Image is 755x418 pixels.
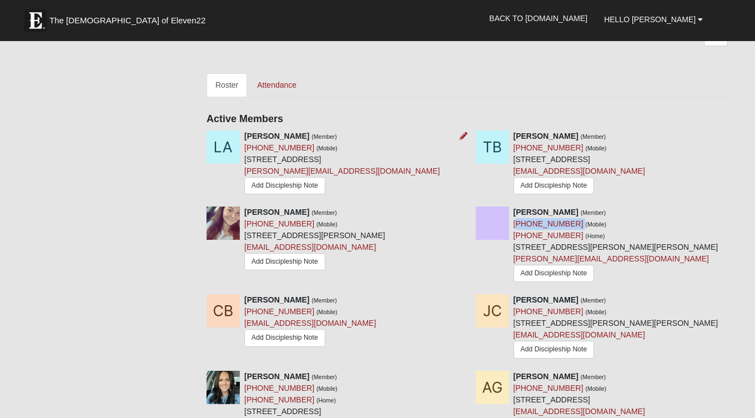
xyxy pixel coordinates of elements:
[207,113,728,125] h4: Active Members
[244,319,376,328] a: [EMAIL_ADDRESS][DOMAIN_NAME]
[244,243,376,251] a: [EMAIL_ADDRESS][DOMAIN_NAME]
[316,221,338,228] small: (Mobile)
[244,167,440,175] a: [PERSON_NAME][EMAIL_ADDRESS][DOMAIN_NAME]
[514,295,578,304] strong: [PERSON_NAME]
[311,133,337,140] small: (Member)
[244,132,309,140] strong: [PERSON_NAME]
[481,4,596,32] a: Back to [DOMAIN_NAME]
[244,219,314,228] a: [PHONE_NUMBER]
[514,167,645,175] a: [EMAIL_ADDRESS][DOMAIN_NAME]
[514,307,583,316] a: [PHONE_NUMBER]
[514,177,595,194] a: Add Discipleship Note
[311,297,337,304] small: (Member)
[244,208,309,216] strong: [PERSON_NAME]
[604,15,696,24] span: Hello [PERSON_NAME]
[207,73,247,97] a: Roster
[514,132,578,140] strong: [PERSON_NAME]
[311,209,337,216] small: (Member)
[585,145,606,152] small: (Mobile)
[514,341,595,358] a: Add Discipleship Note
[24,9,47,32] img: Eleven22 logo
[514,254,709,263] a: [PERSON_NAME][EMAIL_ADDRESS][DOMAIN_NAME]
[244,307,314,316] a: [PHONE_NUMBER]
[311,374,337,380] small: (Member)
[514,330,645,339] a: [EMAIL_ADDRESS][DOMAIN_NAME]
[244,384,314,392] a: [PHONE_NUMBER]
[316,385,338,392] small: (Mobile)
[244,329,325,346] a: Add Discipleship Note
[514,130,645,197] div: [STREET_ADDRESS]
[514,231,583,240] a: [PHONE_NUMBER]
[581,209,606,216] small: (Member)
[596,6,711,33] a: Hello [PERSON_NAME]
[514,372,578,381] strong: [PERSON_NAME]
[514,294,718,362] div: [STREET_ADDRESS][PERSON_NAME][PERSON_NAME]
[316,145,338,152] small: (Mobile)
[514,265,595,282] a: Add Discipleship Note
[244,143,314,152] a: [PHONE_NUMBER]
[585,385,606,392] small: (Mobile)
[585,309,606,315] small: (Mobile)
[514,208,578,216] strong: [PERSON_NAME]
[514,143,583,152] a: [PHONE_NUMBER]
[244,253,325,270] a: Add Discipleship Note
[244,207,385,273] div: [STREET_ADDRESS][PERSON_NAME]
[248,73,305,97] a: Attendance
[244,372,309,381] strong: [PERSON_NAME]
[316,397,336,404] small: (Home)
[244,177,325,194] a: Add Discipleship Note
[19,4,241,32] a: The [DEMOGRAPHIC_DATA] of Eleven22
[244,130,440,198] div: [STREET_ADDRESS]
[581,374,606,380] small: (Member)
[585,221,606,228] small: (Mobile)
[49,15,205,26] span: The [DEMOGRAPHIC_DATA] of Eleven22
[514,219,583,228] a: [PHONE_NUMBER]
[244,395,314,404] a: [PHONE_NUMBER]
[316,309,338,315] small: (Mobile)
[514,384,583,392] a: [PHONE_NUMBER]
[581,133,606,140] small: (Member)
[581,297,606,304] small: (Member)
[514,207,718,286] div: [STREET_ADDRESS][PERSON_NAME][PERSON_NAME]
[585,233,605,239] small: (Home)
[244,295,309,304] strong: [PERSON_NAME]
